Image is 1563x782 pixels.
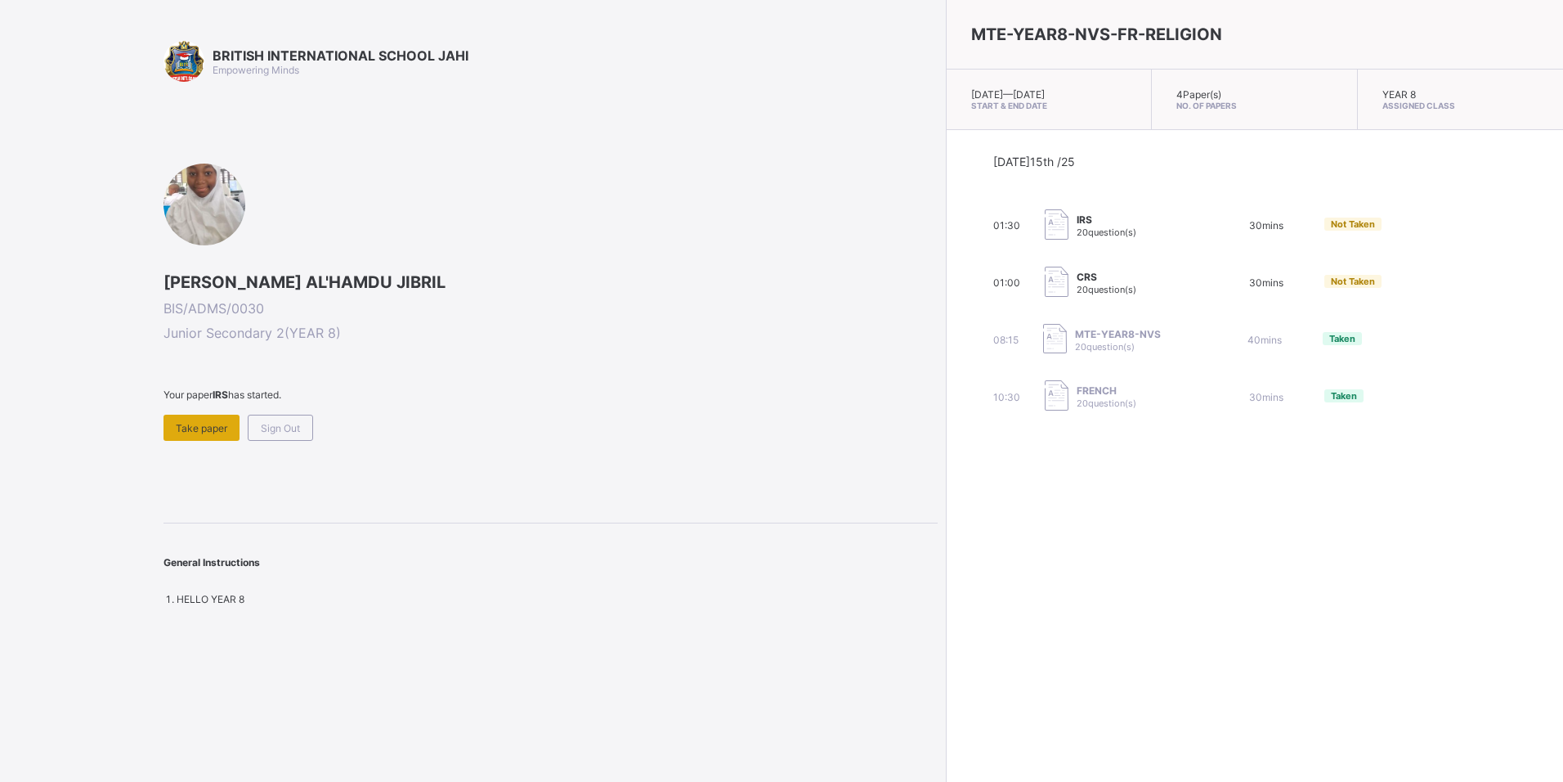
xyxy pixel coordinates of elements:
[1382,88,1416,101] span: YEAR 8
[1077,284,1136,295] span: 20 question(s)
[1045,209,1068,240] img: take_paper.cd97e1aca70de81545fe8e300f84619e.svg
[213,47,468,64] span: BRITISH INTERNATIONAL SCHOOL JAHI
[1077,213,1136,226] span: IRS
[213,389,228,401] b: IRS
[993,155,1075,169] span: [DATE] 15th /25
[971,25,1222,44] span: MTE-YEAR8-NVS-FR-RELIGION
[1331,390,1357,402] span: Taken
[993,219,1020,231] span: 01:30
[177,593,244,605] span: HELLO YEAR 8
[1077,384,1136,397] span: FRENCH
[163,325,938,341] span: Junior Secondary 2 ( YEAR 8 )
[1045,380,1068,411] img: take_paper.cd97e1aca70de81545fe8e300f84619e.svg
[1176,101,1332,110] span: No. of Papers
[261,422,300,434] span: Sign Out
[993,276,1020,289] span: 01:00
[1176,88,1221,101] span: 4 Paper(s)
[1331,276,1375,287] span: Not Taken
[163,300,938,317] span: BIS/ADMS/0030
[213,64,299,76] span: Empowering Minds
[163,272,938,292] span: [PERSON_NAME] AL'HAMDU JIBRIL
[1249,219,1283,231] span: 30 mins
[1043,324,1067,354] img: take_paper.cd97e1aca70de81545fe8e300f84619e.svg
[1249,276,1283,289] span: 30 mins
[993,391,1020,403] span: 10:30
[1075,328,1161,340] span: MTE-YEAR8-NVS
[163,556,260,569] span: General Instructions
[176,422,227,434] span: Take paper
[1382,101,1538,110] span: Assigned Class
[1247,334,1282,346] span: 40 mins
[971,101,1126,110] span: Start & End Date
[1331,218,1375,230] span: Not Taken
[1077,398,1136,409] span: 20 question(s)
[971,88,1045,101] span: [DATE] — [DATE]
[1077,227,1136,238] span: 20 question(s)
[1045,267,1068,297] img: take_paper.cd97e1aca70de81545fe8e300f84619e.svg
[1075,341,1135,353] span: 20 question(s)
[1077,271,1136,283] span: CRS
[1249,391,1283,403] span: 30 mins
[993,334,1019,346] span: 08:15
[163,389,938,401] span: Your paper has started.
[1329,333,1355,344] span: Taken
